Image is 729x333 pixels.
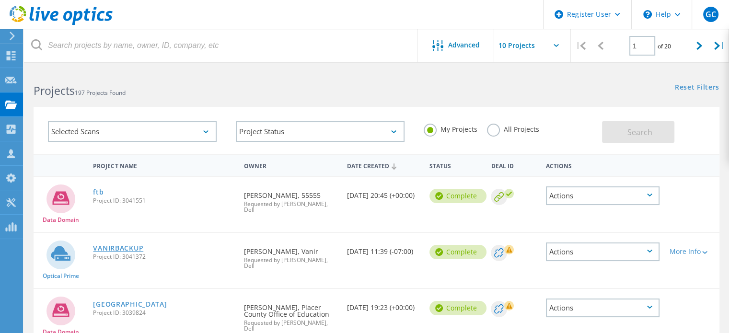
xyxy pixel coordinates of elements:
[93,254,234,260] span: Project ID: 3041372
[486,156,541,174] div: Deal Id
[239,233,342,278] div: [PERSON_NAME], Vanir
[643,10,652,19] svg: \n
[93,310,234,316] span: Project ID: 3039824
[342,233,425,264] div: [DATE] 11:39 (-07:00)
[425,156,486,174] div: Status
[342,289,425,321] div: [DATE] 19:23 (+00:00)
[627,127,652,138] span: Search
[342,156,425,174] div: Date Created
[429,245,486,259] div: Complete
[546,186,660,205] div: Actions
[34,83,75,98] b: Projects
[244,257,337,269] span: Requested by [PERSON_NAME], Dell
[546,299,660,317] div: Actions
[93,189,104,195] a: ftb
[541,156,665,174] div: Actions
[342,177,425,208] div: [DATE] 20:45 (+00:00)
[546,242,660,261] div: Actions
[48,121,217,142] div: Selected Scans
[429,189,486,203] div: Complete
[43,217,79,223] span: Data Domain
[487,124,539,133] label: All Projects
[709,29,729,63] div: |
[244,320,337,332] span: Requested by [PERSON_NAME], Dell
[424,124,477,133] label: My Projects
[602,121,674,143] button: Search
[239,177,342,222] div: [PERSON_NAME], 55555
[93,301,167,308] a: [GEOGRAPHIC_DATA]
[244,201,337,213] span: Requested by [PERSON_NAME], Dell
[239,156,342,174] div: Owner
[10,20,113,27] a: Live Optics Dashboard
[571,29,590,63] div: |
[75,89,126,97] span: 197 Projects Found
[669,248,714,255] div: More Info
[675,84,719,92] a: Reset Filters
[429,301,486,315] div: Complete
[658,42,671,50] span: of 20
[236,121,405,142] div: Project Status
[24,29,418,62] input: Search projects by name, owner, ID, company, etc
[705,11,716,18] span: GC
[448,42,480,48] span: Advanced
[93,245,143,252] a: VANIRBACKUP
[43,273,79,279] span: Optical Prime
[93,198,234,204] span: Project ID: 3041551
[88,156,239,174] div: Project Name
